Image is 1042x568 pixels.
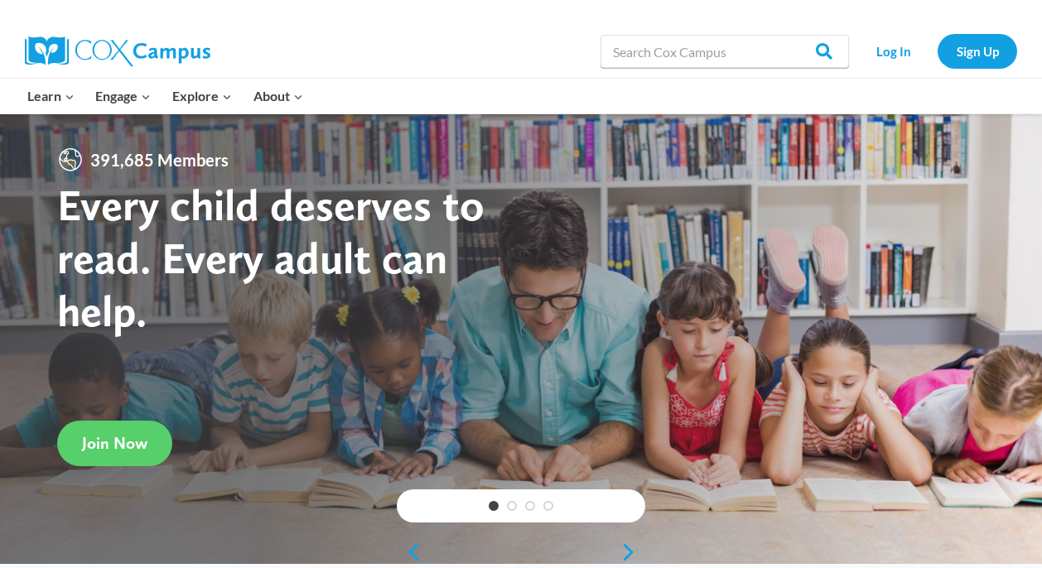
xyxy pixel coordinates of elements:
[397,542,422,562] a: previous
[620,542,645,562] a: next
[601,35,849,68] input: Search Cox Campus
[253,85,303,107] span: About
[82,433,147,453] span: Join Now
[84,147,235,173] span: 391,685 Members
[172,85,232,107] span: Explore
[57,421,172,466] a: Join Now
[95,85,151,107] span: Engage
[938,34,1017,68] a: Sign Up
[543,501,553,511] a: 4
[857,34,1017,68] nav: Secondary Navigation
[27,85,75,107] span: Learn
[17,79,313,113] nav: Primary Navigation
[507,501,517,511] a: 2
[25,36,210,66] img: Cox Campus
[57,178,485,336] strong: Every child deserves to read. Every adult can help.
[525,501,535,511] a: 3
[857,34,929,68] a: Log In
[489,501,499,511] a: 1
